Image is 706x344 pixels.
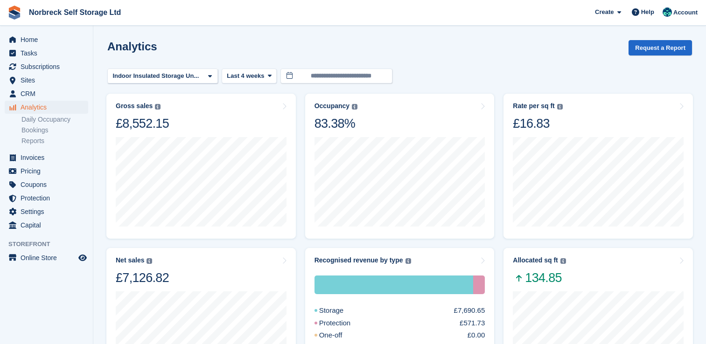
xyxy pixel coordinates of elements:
img: icon-info-grey-7440780725fd019a000dd9b08b2336e03edf1995a4989e88bcd33f0948082b44.svg [560,258,566,264]
a: menu [5,87,88,100]
a: menu [5,219,88,232]
a: Reports [21,137,88,145]
div: One-off [315,330,365,341]
img: stora-icon-8386f47178a22dfd0bd8f6a31ec36ba5ce8667c1dd55bd0f319d3a0aa187defe.svg [7,6,21,20]
a: menu [5,192,88,205]
span: Tasks [21,47,77,60]
span: CRM [21,87,77,100]
span: Settings [21,205,77,218]
span: Pricing [21,165,77,178]
span: Help [641,7,654,17]
div: £571.73 [460,318,485,329]
a: menu [5,74,88,87]
a: menu [5,165,88,178]
a: menu [5,101,88,114]
div: Net sales [116,256,144,264]
div: Rate per sq ft [513,102,554,110]
a: menu [5,251,88,264]
img: icon-info-grey-7440780725fd019a000dd9b08b2336e03edf1995a4989e88bcd33f0948082b44.svg [147,258,152,264]
a: Daily Occupancy [21,115,88,124]
span: Invoices [21,151,77,164]
span: Create [595,7,614,17]
div: Indoor Insulated Storage Un... [111,71,203,81]
a: menu [5,151,88,164]
div: Allocated sq ft [513,256,558,264]
a: menu [5,47,88,60]
div: £16.83 [513,116,562,131]
div: Recognised revenue by type [315,256,403,264]
img: icon-info-grey-7440780725fd019a000dd9b08b2336e03edf1995a4989e88bcd33f0948082b44.svg [155,104,161,110]
a: menu [5,178,88,191]
button: Last 4 weeks [222,69,277,84]
span: 134.85 [513,270,566,286]
div: Protection [473,275,485,294]
span: Last 4 weeks [227,71,264,81]
span: Coupons [21,178,77,191]
span: Analytics [21,101,77,114]
a: Norbreck Self Storage Ltd [25,5,125,20]
a: menu [5,60,88,73]
button: Request a Report [629,40,692,55]
a: menu [5,33,88,46]
div: Protection [315,318,373,329]
img: icon-info-grey-7440780725fd019a000dd9b08b2336e03edf1995a4989e88bcd33f0948082b44.svg [352,104,357,110]
span: Sites [21,74,77,87]
div: Gross sales [116,102,153,110]
div: Occupancy [315,102,350,110]
img: icon-info-grey-7440780725fd019a000dd9b08b2336e03edf1995a4989e88bcd33f0948082b44.svg [405,258,411,264]
a: menu [5,205,88,218]
span: Storefront [8,240,93,249]
span: Subscriptions [21,60,77,73]
a: Bookings [21,126,88,135]
div: 83.38% [315,116,357,131]
span: Online Store [21,251,77,264]
div: £8,552.15 [116,116,169,131]
span: Home [21,33,77,46]
span: Capital [21,219,77,232]
div: Storage [315,305,366,316]
div: £7,690.65 [454,305,485,316]
div: Storage [315,275,473,294]
img: Sally King [663,7,672,17]
h2: Analytics [107,40,157,53]
img: icon-info-grey-7440780725fd019a000dd9b08b2336e03edf1995a4989e88bcd33f0948082b44.svg [557,104,563,110]
div: £0.00 [468,330,485,341]
div: £7,126.82 [116,270,169,286]
a: Preview store [77,252,88,263]
span: Account [673,8,698,17]
span: Protection [21,192,77,205]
